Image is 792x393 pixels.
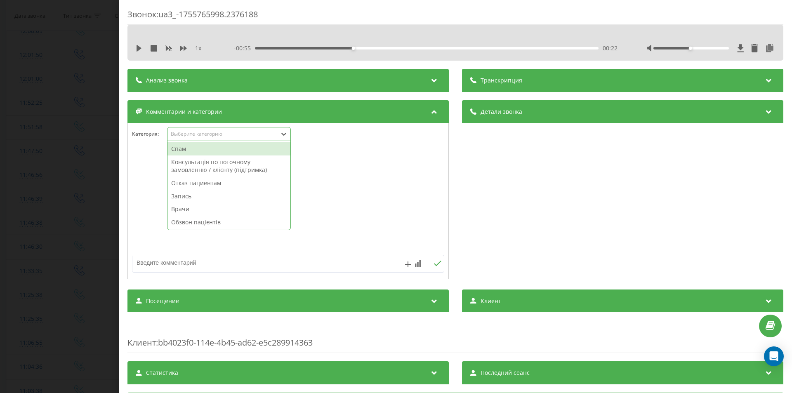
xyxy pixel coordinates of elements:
div: Врачи [167,202,290,216]
div: Open Intercom Messenger [764,346,784,366]
span: Последний сеанс [481,369,530,377]
span: Клиент [481,297,501,305]
span: Комментарии и категории [146,108,222,116]
div: Спам [167,142,290,155]
div: Отказ пациентам [167,176,290,190]
div: : bb4023f0-114e-4b45-ad62-e5c289914363 [127,320,783,353]
span: Транскрипция [481,76,522,85]
span: Статистика [146,369,178,377]
div: Звонок : ua3_-1755765998.2376188 [127,9,783,25]
div: Выберите категорию [171,131,274,137]
span: 00:22 [603,44,618,52]
div: Accessibility label [689,47,692,50]
span: Детали звонка [481,108,522,116]
span: Анализ звонка [146,76,188,85]
div: Обзвон пацієнтів [167,216,290,229]
span: Клиент [127,337,156,348]
div: Консультація по поточному замовленню / клієнту (підтримка) [167,155,290,176]
div: Accessibility label [352,47,355,50]
span: - 00:55 [234,44,255,52]
div: Запись [167,190,290,203]
span: Посещение [146,297,179,305]
span: 1 x [195,44,201,52]
h4: Категория : [132,131,167,137]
